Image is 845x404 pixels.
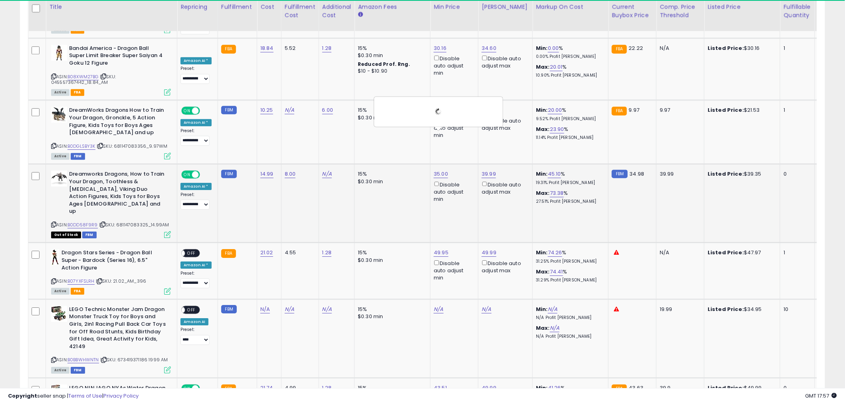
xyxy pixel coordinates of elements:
[434,259,472,281] div: Disable auto adjust min
[100,356,168,363] span: | SKU: 673419371186 1999 AM
[708,44,744,52] b: Listed Price:
[805,392,837,400] span: 2025-09-17 17:57 GMT
[434,54,472,77] div: Disable auto adjust min
[358,107,424,114] div: 15%
[358,306,424,313] div: 15%
[358,2,427,11] div: Amazon Fees
[61,249,159,273] b: Dragon Stars Series - Dragon Ball Super - Bardock (Series 16), 6.5" Action Figure
[784,2,811,19] div: Fulfillable Quantity
[550,268,563,276] a: 74.41
[285,305,294,313] a: N/A
[51,89,69,96] span: All listings currently available for purchase on Amazon
[434,249,448,257] a: 49.95
[784,170,808,178] div: 0
[536,63,550,71] b: Max:
[69,306,166,352] b: LEGO Technic Monster Jam Dragon Monster Truck Toy for Boys and Girls, 2in1 Racing Pull Back Car T...
[536,73,602,78] p: 10.90% Profit [PERSON_NAME]
[285,170,296,178] a: 8.00
[708,2,777,11] div: Listed Price
[708,107,774,114] div: $21.53
[322,305,332,313] a: N/A
[69,45,166,69] b: Bandai America - Dragon Ball Super Limit Breaker Super Saiyan 4 Goku 12 Figure
[358,114,424,121] div: $0.30 min
[182,171,192,178] span: ON
[536,116,602,122] p: 9.52% Profit [PERSON_NAME]
[358,11,363,18] small: Amazon Fees.
[548,44,559,52] a: 0.00
[708,249,744,256] b: Listed Price:
[358,68,424,75] div: $10 - $10.90
[550,189,564,197] a: 73.38
[181,183,212,190] div: Amazon AI *
[68,392,102,400] a: Terms of Use
[67,222,98,228] a: B0DD58F9R9
[358,249,424,256] div: 15%
[629,106,640,114] span: 9.97
[536,199,602,204] p: 27.51% Profit [PERSON_NAME]
[629,44,643,52] span: 22.22
[536,170,602,185] div: %
[536,170,548,178] b: Min:
[784,45,808,52] div: 1
[482,180,526,196] div: Disable auto adjust max
[612,107,627,115] small: FBA
[260,106,273,114] a: 10.25
[660,107,698,114] div: 9.97
[181,119,212,126] div: Amazon AI *
[51,232,81,238] span: All listings that are currently out of stock and unavailable for purchase on Amazon
[660,2,701,19] div: Comp. Price Threshold
[185,306,198,313] span: OFF
[482,2,529,11] div: [PERSON_NAME]
[260,170,274,178] a: 14.99
[536,54,602,59] p: 0.00% Profit [PERSON_NAME]
[322,106,333,114] a: 6.00
[358,313,424,320] div: $0.30 min
[482,259,526,274] div: Disable auto adjust max
[51,170,67,186] img: 41ig0v-p1PL._SL40_.jpg
[358,178,424,185] div: $0.30 min
[536,126,602,141] div: %
[482,249,496,257] a: 49.99
[51,73,116,85] span: | SKU: 045557367442_18.84_AM
[660,249,698,256] div: N/A
[784,249,808,256] div: 1
[67,278,95,285] a: B07YXFSLRH
[358,45,424,52] div: 15%
[536,249,548,256] b: Min:
[536,107,602,121] div: %
[548,170,561,178] a: 45.10
[260,2,278,11] div: Cost
[536,135,602,141] p: 11.14% Profit [PERSON_NAME]
[285,45,313,52] div: 5.52
[67,143,95,150] a: B0DGLSBY3K
[96,278,146,284] span: | SKU: 21.02_AM_396
[199,107,212,114] span: OFF
[612,2,653,19] div: Current Buybox Price
[71,288,84,295] span: FBA
[536,268,602,283] div: %
[550,63,563,71] a: 20.01
[536,277,602,283] p: 31.29% Profit [PERSON_NAME]
[103,392,139,400] a: Privacy Policy
[221,249,236,258] small: FBA
[536,180,602,186] p: 19.31% Profit [PERSON_NAME]
[708,45,774,52] div: $30.16
[51,170,171,237] div: ASIN:
[97,143,167,149] span: | SKU: 681147083356_9.97WM
[550,125,564,133] a: 23.90
[322,44,332,52] a: 1.28
[536,106,548,114] b: Min:
[536,189,550,197] b: Max:
[708,170,744,178] b: Listed Price:
[181,261,212,269] div: Amazon AI *
[358,257,424,264] div: $0.30 min
[482,44,496,52] a: 34.60
[69,170,166,217] b: Dreamworks Dragons, How to Train Your Dragon, Toothless & [MEDICAL_DATA], Viking Duo Action Figur...
[708,249,774,256] div: $47.97
[260,44,274,52] a: 18.84
[181,57,212,64] div: Amazon AI *
[536,44,548,52] b: Min:
[536,63,602,78] div: %
[708,106,744,114] b: Listed Price:
[181,318,208,325] div: Amazon AI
